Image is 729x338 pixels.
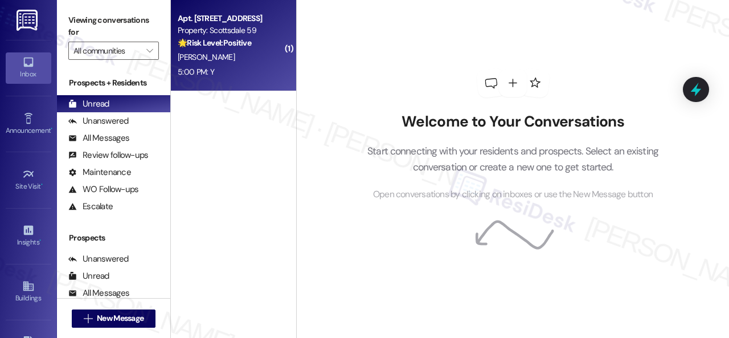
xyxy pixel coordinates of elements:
span: • [41,181,43,189]
span: New Message [97,312,144,324]
div: Unanswered [68,115,129,127]
div: All Messages [68,132,129,144]
span: • [51,125,52,133]
div: Escalate [68,201,113,213]
div: Review follow-ups [68,149,148,161]
div: Unread [68,270,109,282]
div: Prospects + Residents [57,77,170,89]
a: Insights • [6,221,51,251]
span: • [39,237,41,245]
a: Site Visit • [6,165,51,196]
div: Maintenance [68,166,131,178]
div: All Messages [68,287,129,299]
button: New Message [72,310,156,328]
span: Open conversations by clicking on inboxes or use the New Message button [373,188,653,202]
label: Viewing conversations for [68,11,159,42]
span: [PERSON_NAME] [178,52,235,62]
img: ResiDesk Logo [17,10,40,31]
div: WO Follow-ups [68,184,138,196]
div: Prospects [57,232,170,244]
input: All communities [73,42,141,60]
i:  [146,46,153,55]
h2: Welcome to Your Conversations [350,113,676,131]
div: Property: Scottsdale 59 [178,25,283,36]
div: 5:00 PM: Y [178,67,214,77]
div: Apt. [STREET_ADDRESS] [178,13,283,25]
a: Inbox [6,52,51,83]
div: Unanswered [68,253,129,265]
div: Unread [68,98,109,110]
strong: 🌟 Risk Level: Positive [178,38,251,48]
p: Start connecting with your residents and prospects. Select an existing conversation or create a n... [350,143,676,176]
a: Buildings [6,276,51,307]
i:  [84,314,92,323]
